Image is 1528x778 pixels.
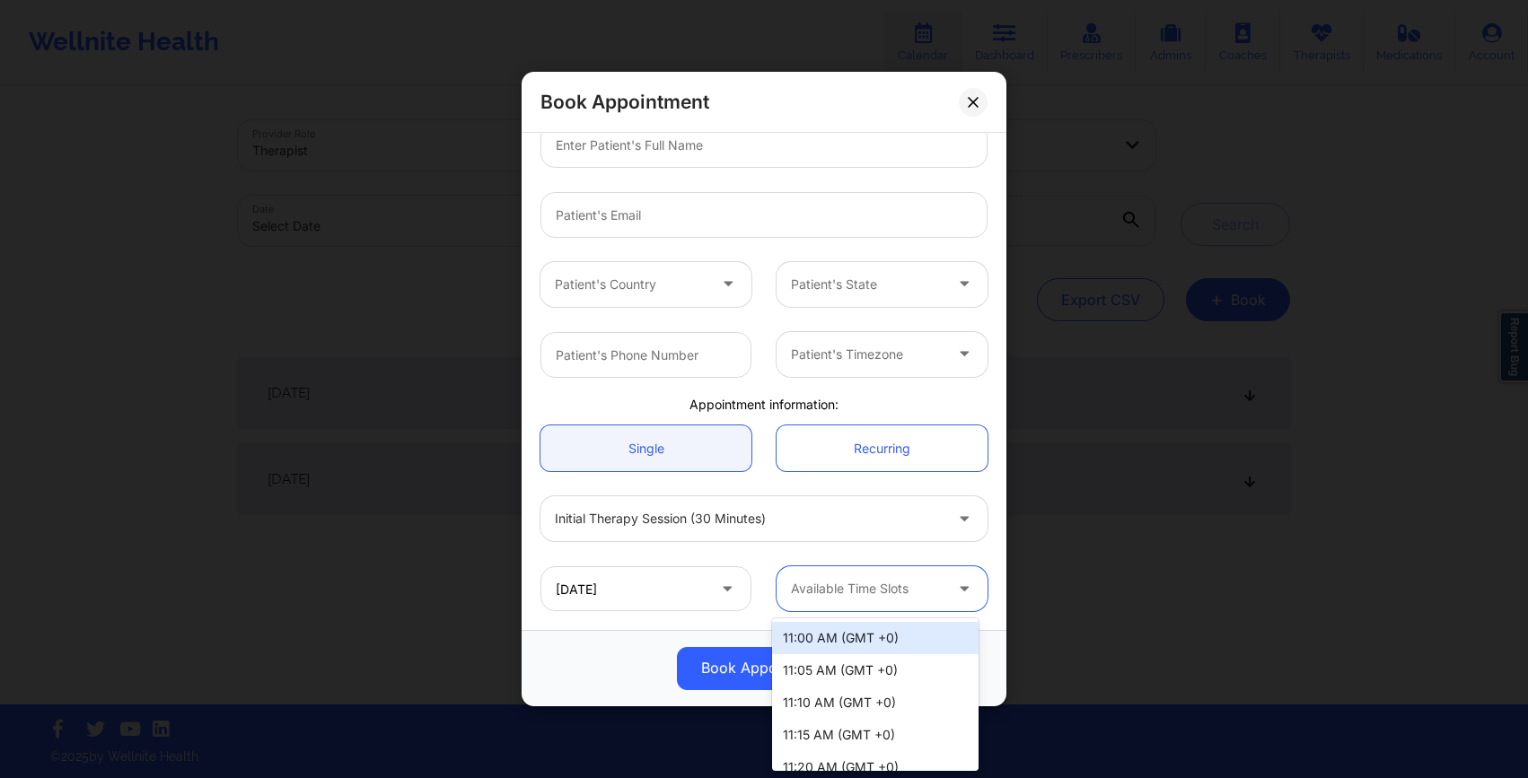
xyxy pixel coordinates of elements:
div: Initial Therapy Session (30 minutes) [555,496,943,541]
a: Single [540,425,751,471]
div: 11:10 AM (GMT +0) [772,686,979,719]
input: Enter Patient's Full Name [540,122,988,168]
div: 11:00 AM (GMT +0) [772,622,979,654]
div: 11:15 AM (GMT +0) [772,719,979,751]
input: Patient's Phone Number [540,332,751,378]
div: 11:05 AM (GMT +0) [772,654,979,686]
h2: Book Appointment [540,90,709,114]
a: Recurring [777,425,988,471]
input: MM/DD/YYYY [540,566,751,611]
input: Patient's Email [540,192,988,238]
div: Appointment information: [528,396,1000,414]
button: Book Appointment [677,647,851,690]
